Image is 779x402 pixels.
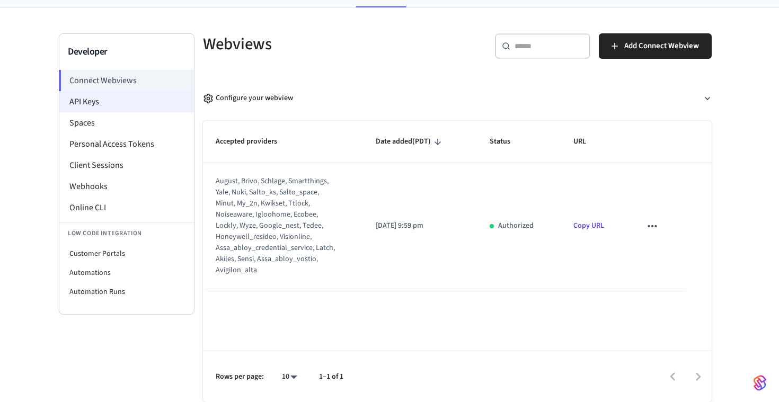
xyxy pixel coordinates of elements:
[68,44,185,59] h3: Developer
[754,374,766,391] img: SeamLogoGradient.69752ec5.svg
[203,93,293,104] div: Configure your webview
[59,222,194,244] li: Low Code Integration
[59,176,194,197] li: Webhooks
[203,84,712,112] button: Configure your webview
[216,176,337,276] div: august, brivo, schlage, smartthings, yale, nuki, salto_ks, salto_space, minut, my_2n, kwikset, tt...
[203,121,712,289] table: sticky table
[59,244,194,263] li: Customer Portals
[277,369,302,385] div: 10
[498,220,534,231] p: Authorized
[59,91,194,112] li: API Keys
[376,220,464,231] p: [DATE] 9:59 pm
[59,197,194,218] li: Online CLI
[203,33,451,55] h5: Webviews
[59,133,194,155] li: Personal Access Tokens
[59,70,194,91] li: Connect Webviews
[59,112,194,133] li: Spaces
[216,371,264,382] p: Rows per page:
[59,263,194,282] li: Automations
[216,133,291,150] span: Accepted providers
[59,155,194,176] li: Client Sessions
[573,133,600,150] span: URL
[59,282,194,301] li: Automation Runs
[490,133,524,150] span: Status
[376,133,445,150] span: Date added(PDT)
[624,39,699,53] span: Add Connect Webview
[573,220,604,231] a: Copy URL
[319,371,343,382] p: 1–1 of 1
[599,33,712,59] button: Add Connect Webview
